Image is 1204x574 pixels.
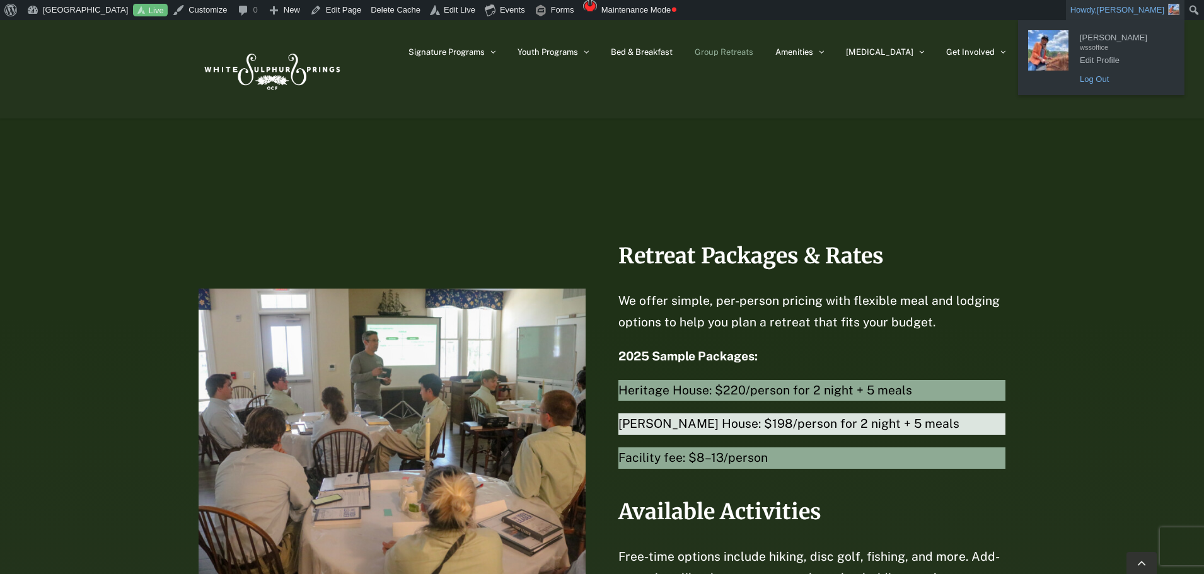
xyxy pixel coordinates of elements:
[1168,4,1179,15] img: SusannePappal-66x66.jpg
[518,48,578,56] span: Youth Programs
[199,40,344,99] img: White Sulphur Springs Logo
[408,20,495,83] a: Signature Programs
[846,20,924,83] a: [MEDICAL_DATA]
[946,48,995,56] span: Get Involved
[775,48,813,56] span: Amenities
[695,20,753,83] a: Group Retreats
[518,20,589,83] a: Youth Programs
[846,48,913,56] span: [MEDICAL_DATA]
[408,20,1005,83] nav: Main Menu Sticky
[611,20,673,83] a: Bed & Breakfast
[1080,50,1168,62] span: Edit Profile
[618,349,758,363] strong: 2025 Sample Packages:
[1080,39,1168,50] span: wssoffice
[618,294,1000,329] span: We offer simple, per-person pricing with flexible meal and lodging options to help you plan a ret...
[618,380,1006,401] span: Heritage House: $220/person for 2 night + 5 meals
[618,413,1006,435] span: [PERSON_NAME] House: $198/person for 2 night + 5 meals
[1028,30,1068,71] img: SusannePappal-66x66.jpg
[408,48,485,56] span: Signature Programs
[618,447,1006,469] span: Facility fee: $8–13/person
[133,4,168,17] a: Live
[775,20,824,83] a: Amenities
[611,48,673,56] span: Bed & Breakfast
[1097,5,1164,14] span: [PERSON_NAME]
[1080,28,1168,39] span: [PERSON_NAME]
[618,243,884,269] span: Retreat Packages & Rates
[1074,71,1174,88] a: Log Out
[618,498,821,525] span: Available Activities
[1018,20,1184,95] ul: Howdy, Susanne Pappal
[695,48,753,56] span: Group Retreats
[946,20,1005,83] a: Get Involved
